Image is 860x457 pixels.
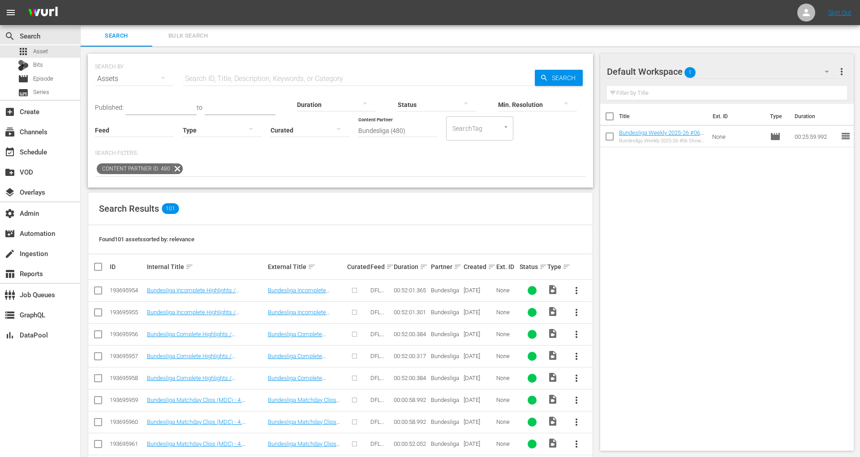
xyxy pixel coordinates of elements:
[464,419,494,425] div: [DATE]
[147,375,258,395] a: Bundesliga Complete Highlights / Highlightshow II 4. Matchday [DATE]-[DATE] | PGM
[571,351,582,362] span: more_vert
[33,74,53,83] span: Episode
[370,353,390,373] span: DFL Product Feed
[162,203,179,214] span: 101
[99,236,194,243] span: Found 101 assets sorted by: relevance
[4,208,15,219] span: Admin
[836,66,847,77] span: more_vert
[571,439,582,449] span: more_vert
[95,149,586,157] p: Search Filters:
[496,309,517,316] div: None
[547,394,558,405] span: Video
[571,395,582,406] span: more_vert
[4,248,15,259] span: Ingestion
[496,375,517,381] div: None
[571,417,582,427] span: more_vert
[110,419,144,425] div: 193695960
[520,261,545,272] div: Status
[370,309,390,329] span: DFL Product Feed
[386,263,394,271] span: sort
[566,346,587,367] button: more_vert
[566,302,587,323] button: more_vert
[684,63,696,82] span: 1
[496,419,517,425] div: None
[566,411,587,433] button: more_vert
[370,287,390,307] span: DFL Product Feed
[33,88,49,97] span: Series
[619,138,705,144] div: Bundesliga Weekly 2025-26 #06 Show - Matchday #04 | HD (ENG/ESP)
[110,397,144,403] div: 193695959
[431,440,459,447] span: Bundesliga
[431,353,459,359] span: Bundesliga
[394,353,428,359] div: 00:52:00.317
[18,60,29,71] div: Bits
[268,261,344,272] div: External Title
[464,261,494,272] div: Created
[539,263,547,271] span: sort
[464,309,494,316] div: [DATE]
[110,353,144,359] div: 193695957
[394,309,428,316] div: 00:52:01.301
[496,263,517,270] div: Ext. ID
[370,261,391,272] div: Feed
[496,287,517,294] div: None
[547,284,558,295] span: Video
[110,263,144,270] div: ID
[5,7,16,18] span: menu
[4,147,15,158] span: Schedule
[431,309,459,316] span: Bundesliga
[431,375,459,381] span: Bundesliga
[394,287,428,294] div: 00:52:01.365
[268,375,339,401] a: Bundesliga Complete Highlights / Highlightshow II 4. Matchday [DATE]-[DATE] | PGM
[268,331,339,358] a: Bundesliga Complete Highlights / Highlightshow II 4. Matchday [DATE]-[DATE] | CLF (v2)
[370,397,390,417] span: DFL Product Feed
[268,419,340,445] a: Bundesliga Matchday Clips (MDC) - 4. Matchday [DATE]-[DATE] - Top 5 Goals (T5G) | 16x9 | mp4 | CLF
[4,167,15,178] span: VOD
[571,285,582,296] span: more_vert
[828,9,851,16] a: Sign Out
[709,126,767,147] td: None
[607,59,838,84] div: Default Workspace
[431,261,461,272] div: Partner
[547,328,558,339] span: Video
[566,280,587,301] button: more_vert
[110,375,144,381] div: 193695958
[488,263,496,271] span: sort
[496,440,517,447] div: None
[464,440,494,447] div: [DATE]
[571,307,582,318] span: more_vert
[789,104,843,129] th: Duration
[370,375,390,395] span: DFL Product Feed
[4,228,15,239] span: Automation
[566,433,587,455] button: more_vert
[547,261,563,272] div: Type
[97,163,172,174] span: Content Partner ID: 480
[110,440,144,447] div: 193695961
[431,331,459,337] span: Bundesliga
[502,123,510,131] button: Open
[33,47,48,56] span: Asset
[110,287,144,294] div: 193695954
[370,331,390,351] span: DFL Product Feed
[496,331,517,337] div: None
[765,104,789,129] th: Type
[394,261,428,272] div: Duration
[147,261,265,272] div: Internal Title
[547,350,558,361] span: Video
[268,287,343,307] a: Bundesliga Incomplete Highlights / Highlightshow I 4. Matchday [DATE]-[DATE] | CLF
[4,127,15,137] span: Channels
[563,263,571,271] span: sort
[4,330,15,341] span: DataPool
[158,31,219,41] span: Bulk Search
[33,60,43,69] span: Bits
[566,367,587,389] button: more_vert
[394,419,428,425] div: 00:00:58.992
[197,104,202,111] span: to
[268,353,339,380] a: Bundesliga Complete Highlights / Highlightshow II 4. Matchday [DATE]-[DATE] | CLF
[420,263,428,271] span: sort
[836,61,847,82] button: more_vert
[4,31,15,42] span: Search
[464,331,494,337] div: [DATE]
[571,329,582,340] span: more_vert
[110,309,144,316] div: 193695955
